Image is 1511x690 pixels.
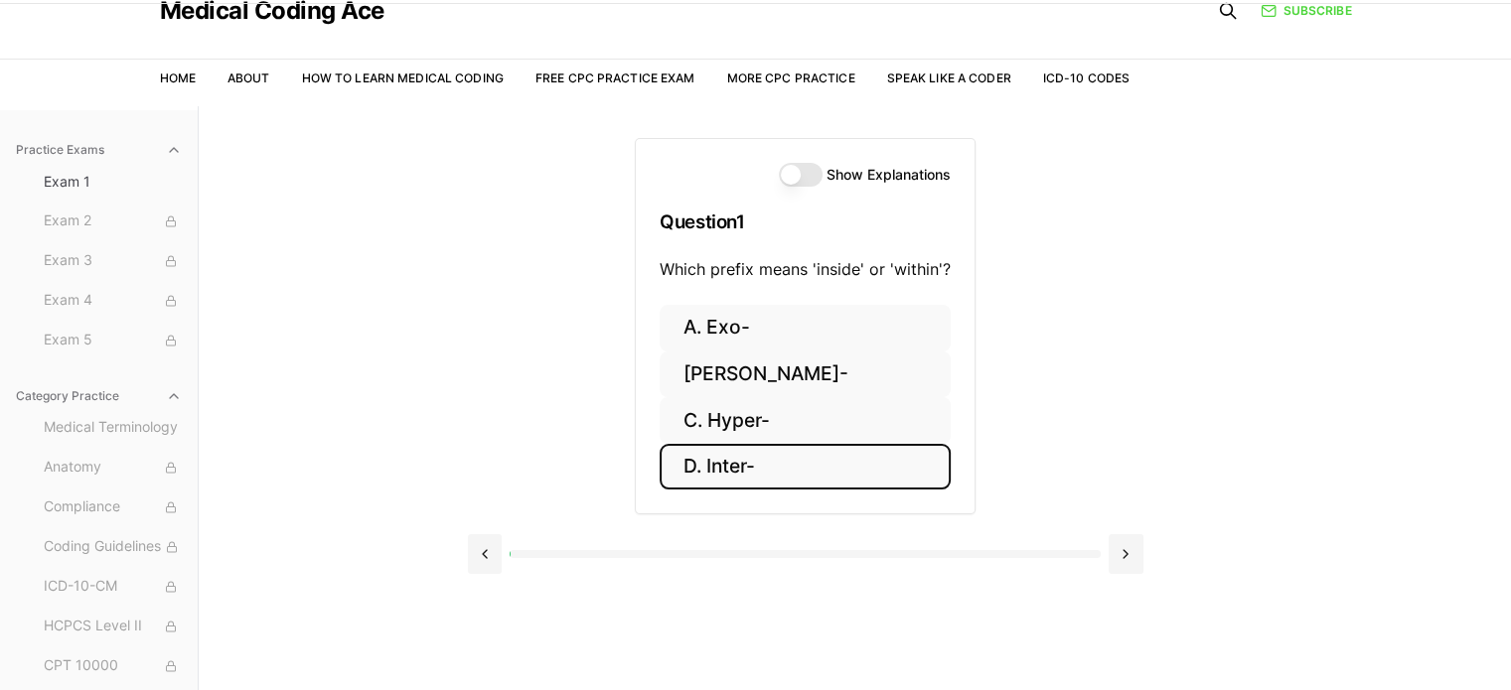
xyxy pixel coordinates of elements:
span: Coding Guidelines [44,536,182,558]
span: HCPCS Level II [44,616,182,637]
a: Free CPC Practice Exam [535,70,695,85]
button: Coding Guidelines [36,531,190,563]
button: Anatomy [36,452,190,483]
span: ICD-10-CM [44,576,182,598]
button: A. Exo- [660,305,951,351]
a: Speak Like a Coder [887,70,1011,85]
button: Category Practice [8,380,190,412]
button: Exam 5 [36,325,190,356]
button: [PERSON_NAME]- [660,351,951,398]
button: D. Inter- [660,444,951,490]
span: Exam 5 [44,330,182,351]
p: Which prefix means 'inside' or 'within'? [660,257,951,281]
button: Practice Exams [8,134,190,166]
span: Medical Terminology [44,417,182,439]
button: Exam 4 [36,285,190,317]
span: CPT 10000 [44,655,182,677]
button: ICD-10-CM [36,571,190,603]
button: Medical Terminology [36,412,190,444]
button: Exam 3 [36,245,190,277]
span: Exam 3 [44,250,182,272]
button: C. Hyper- [660,397,951,444]
button: CPT 10000 [36,650,190,682]
span: Exam 2 [44,210,182,232]
a: More CPC Practice [726,70,854,85]
a: Subscribe [1261,2,1351,20]
a: About [227,70,270,85]
label: Show Explanations [827,168,951,182]
button: Exam 2 [36,206,190,237]
a: Home [160,70,196,85]
button: HCPCS Level II [36,611,190,642]
h3: Question 1 [660,193,951,251]
span: Compliance [44,496,182,518]
span: Exam 1 [44,172,182,192]
span: Anatomy [44,457,182,479]
a: ICD-10 Codes [1043,70,1130,85]
button: Compliance [36,491,190,523]
a: How to Learn Medical Coding [302,70,504,85]
span: Exam 4 [44,290,182,312]
button: Exam 1 [36,166,190,198]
